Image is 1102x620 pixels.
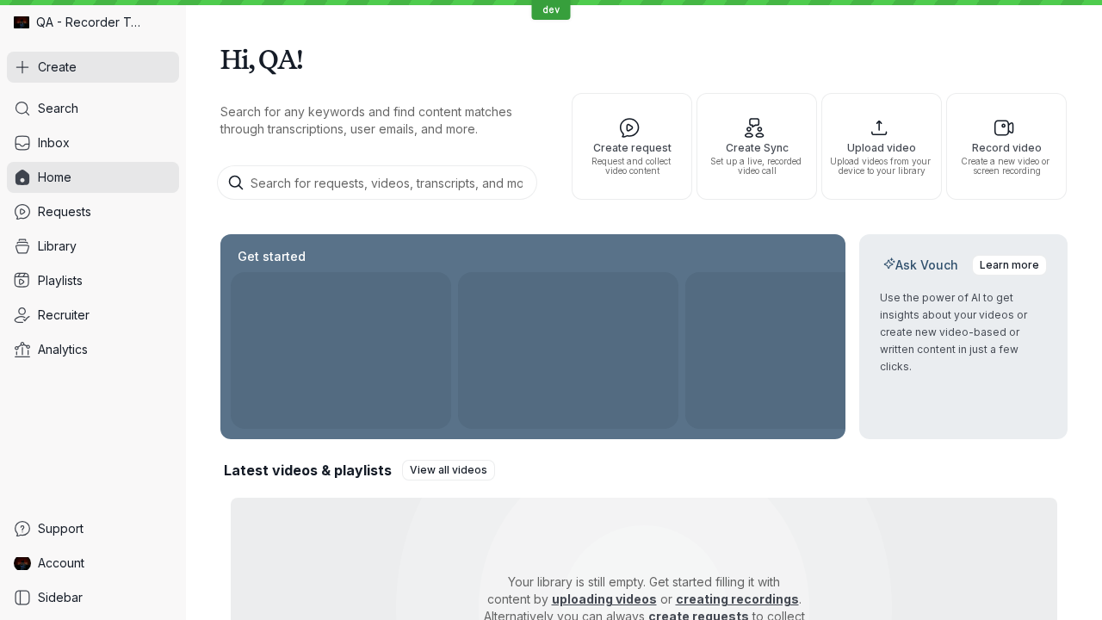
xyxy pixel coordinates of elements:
[7,196,179,227] a: Requests
[7,93,179,124] a: Search
[7,231,179,262] a: Library
[7,513,179,544] a: Support
[217,165,537,200] input: Search for requests, videos, transcripts, and more...
[234,248,309,265] h2: Get started
[7,127,179,158] a: Inbox
[7,334,179,365] a: Analytics
[7,548,179,579] a: QA Dev Recorder avatarAccount
[38,100,78,117] span: Search
[829,157,934,176] span: Upload videos from your device to your library
[38,59,77,76] span: Create
[402,460,495,480] a: View all videos
[821,93,942,200] button: Upload videoUpload videos from your device to your library
[224,461,392,480] h2: Latest videos & playlists
[946,93,1067,200] button: Record videoCreate a new video or screen recording
[880,257,962,274] h2: Ask Vouch
[38,520,84,537] span: Support
[980,257,1039,274] span: Learn more
[954,157,1059,176] span: Create a new video or screen recording
[696,93,817,200] button: Create SyncSet up a live, recorded video call
[704,142,809,153] span: Create Sync
[220,34,1068,83] h1: Hi, QA!
[579,142,684,153] span: Create request
[972,255,1047,276] a: Learn more
[38,341,88,358] span: Analytics
[880,289,1047,375] p: Use the power of AI to get insights about your videos or create new video-based or written conten...
[7,582,179,613] a: Sidebar
[36,14,146,31] span: QA - Recorder Testing
[410,462,487,479] span: View all videos
[579,157,684,176] span: Request and collect video content
[38,272,83,289] span: Playlists
[14,15,29,30] img: QA - Recorder Testing avatar
[38,238,77,255] span: Library
[7,52,179,83] button: Create
[572,93,692,200] button: Create requestRequest and collect video content
[7,162,179,193] a: Home
[676,592,799,606] a: creating recordings
[220,103,541,138] p: Search for any keywords and find content matches through transcriptions, user emails, and more.
[829,142,934,153] span: Upload video
[704,157,809,176] span: Set up a live, recorded video call
[38,589,83,606] span: Sidebar
[38,307,90,324] span: Recruiter
[14,555,31,572] img: QA Dev Recorder avatar
[7,300,179,331] a: Recruiter
[38,203,91,220] span: Requests
[954,142,1059,153] span: Record video
[38,134,70,152] span: Inbox
[38,555,84,572] span: Account
[7,7,179,38] div: QA - Recorder Testing
[38,169,71,186] span: Home
[552,592,657,606] a: uploading videos
[7,265,179,296] a: Playlists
